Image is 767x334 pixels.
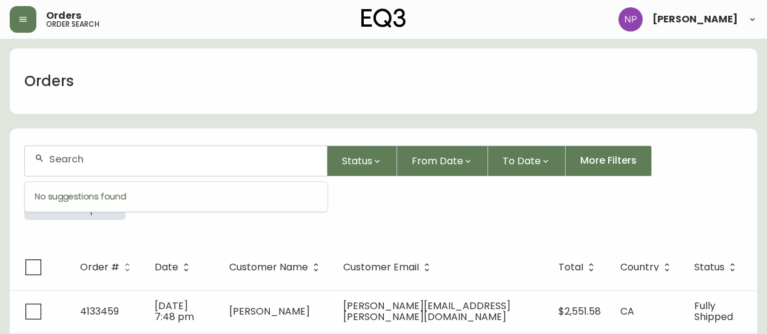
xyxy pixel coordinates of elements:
[229,264,308,271] span: Customer Name
[229,304,310,318] span: [PERSON_NAME]
[29,203,86,214] span: 4133459
[652,15,738,24] span: [PERSON_NAME]
[620,304,634,318] span: CA
[694,299,733,324] span: Fully Shipped
[25,182,327,212] div: No suggestions found
[361,8,406,28] img: logo
[488,145,566,176] button: To Date
[80,304,119,318] span: 4133459
[412,153,463,169] span: From Date
[558,264,583,271] span: Total
[49,153,317,165] input: Search
[46,11,81,21] span: Orders
[620,264,659,271] span: Country
[580,154,637,167] span: More Filters
[558,304,601,318] span: $2,551.58
[155,299,194,324] span: [DATE] 7:48 pm
[46,21,99,28] h5: order search
[694,264,725,271] span: Status
[694,262,740,273] span: Status
[327,145,397,176] button: Status
[343,299,511,324] span: [PERSON_NAME][EMAIL_ADDRESS][PERSON_NAME][DOMAIN_NAME]
[155,264,178,271] span: Date
[503,153,541,169] span: To Date
[558,262,599,273] span: Total
[343,262,435,273] span: Customer Email
[618,7,643,32] img: 50f1e64a3f95c89b5c5247455825f96f
[342,153,372,169] span: Status
[24,71,74,92] h1: Orders
[80,262,135,273] span: Order #
[397,145,488,176] button: From Date
[620,262,675,273] span: Country
[80,264,119,271] span: Order #
[155,262,194,273] span: Date
[229,262,324,273] span: Customer Name
[343,264,419,271] span: Customer Email
[566,145,652,176] button: More Filters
